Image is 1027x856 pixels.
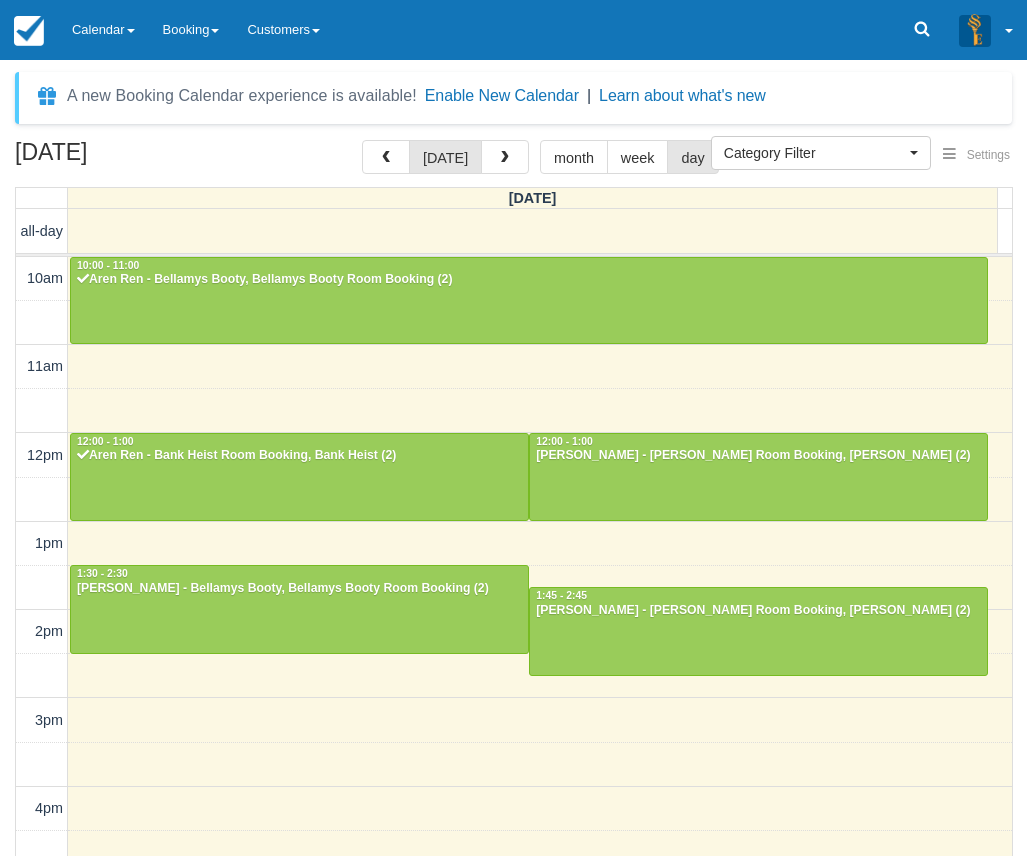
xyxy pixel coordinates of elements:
[536,590,587,601] span: 1:45 - 2:45
[509,190,557,206] span: [DATE]
[587,87,591,104] span: |
[667,140,718,174] button: day
[536,436,593,447] span: 12:00 - 1:00
[540,140,608,174] button: month
[35,800,63,816] span: 4pm
[535,603,982,619] div: [PERSON_NAME] - [PERSON_NAME] Room Booking, [PERSON_NAME] (2)
[35,712,63,728] span: 3pm
[959,14,991,46] img: A3
[70,257,988,345] a: 10:00 - 11:00Aren Ren - Bellamys Booty, Bellamys Booty Room Booking (2)
[529,587,988,675] a: 1:45 - 2:45[PERSON_NAME] - [PERSON_NAME] Room Booking, [PERSON_NAME] (2)
[724,143,905,163] span: Category Filter
[76,448,523,464] div: Aren Ren - Bank Heist Room Booking, Bank Heist (2)
[529,433,988,521] a: 12:00 - 1:00[PERSON_NAME] - [PERSON_NAME] Room Booking, [PERSON_NAME] (2)
[77,568,128,579] span: 1:30 - 2:30
[27,447,63,463] span: 12pm
[70,433,529,521] a: 12:00 - 1:00Aren Ren - Bank Heist Room Booking, Bank Heist (2)
[14,16,44,46] img: checkfront-main-nav-mini-logo.png
[27,270,63,286] span: 10am
[425,86,579,106] button: Enable New Calendar
[35,623,63,639] span: 2pm
[607,140,669,174] button: week
[77,436,134,447] span: 12:00 - 1:00
[76,272,982,288] div: Aren Ren - Bellamys Booty, Bellamys Booty Room Booking (2)
[35,535,63,551] span: 1pm
[967,148,1010,162] span: Settings
[409,140,482,174] button: [DATE]
[535,448,982,464] div: [PERSON_NAME] - [PERSON_NAME] Room Booking, [PERSON_NAME] (2)
[15,140,268,177] h2: [DATE]
[931,141,1022,170] button: Settings
[599,87,766,104] a: Learn about what's new
[27,358,63,374] span: 11am
[21,223,63,239] span: all-day
[77,260,139,271] span: 10:00 - 11:00
[76,581,523,597] div: [PERSON_NAME] - Bellamys Booty, Bellamys Booty Room Booking (2)
[711,136,931,170] button: Category Filter
[70,565,529,653] a: 1:30 - 2:30[PERSON_NAME] - Bellamys Booty, Bellamys Booty Room Booking (2)
[67,84,417,108] div: A new Booking Calendar experience is available!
